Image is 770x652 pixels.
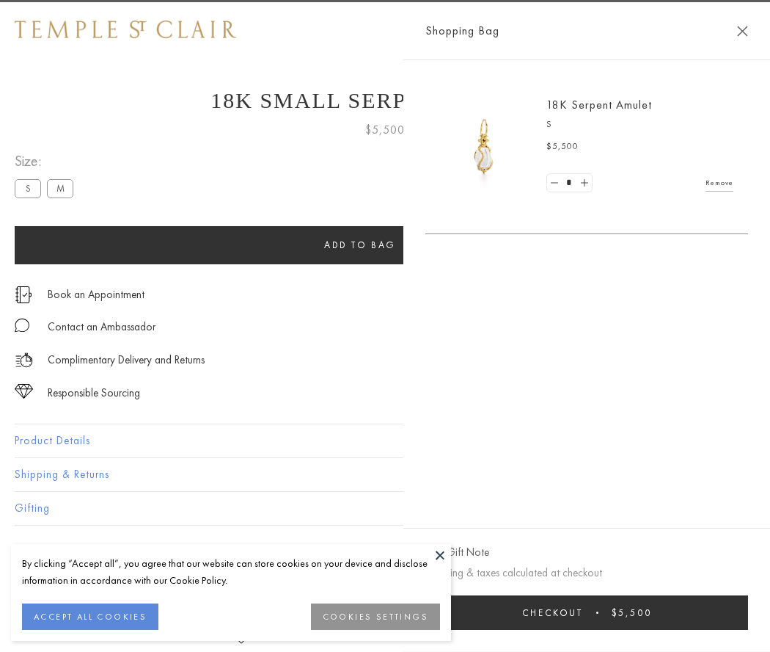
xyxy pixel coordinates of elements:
[425,564,748,582] p: Shipping & taxes calculated at checkout
[705,175,733,191] a: Remove
[15,88,755,113] h1: 18K Small Serpent Amulet
[547,174,562,192] a: Set quantity to 0
[365,120,405,140] span: $5,500
[737,26,748,37] button: Close Shopping Bag
[22,555,440,589] div: By clicking “Accept all”, you agree that our website can store cookies on your device and disclos...
[15,226,705,264] button: Add to bag
[15,179,41,198] label: S
[15,21,236,38] img: Temple St. Clair
[576,174,591,192] a: Set quantity to 2
[546,117,733,132] p: S
[15,458,755,491] button: Shipping & Returns
[425,21,499,40] span: Shopping Bag
[15,286,32,303] img: icon_appointment.svg
[440,103,528,191] img: P51836-E11SERPPV
[15,424,755,457] button: Product Details
[48,384,140,402] div: Responsible Sourcing
[15,149,79,173] span: Size:
[15,492,755,525] button: Gifting
[22,604,158,630] button: ACCEPT ALL COOKIES
[425,543,489,562] button: Add Gift Note
[522,606,583,619] span: Checkout
[324,239,396,251] span: Add to bag
[546,140,579,154] span: $5,500
[48,286,144,303] a: Book an Appointment
[612,606,652,619] span: $5,500
[15,351,33,369] img: icon_delivery.svg
[546,97,652,112] a: 18K Serpent Amulet
[15,384,33,399] img: icon_sourcing.svg
[311,604,440,630] button: COOKIES SETTINGS
[48,351,205,369] p: Complimentary Delivery and Returns
[48,318,155,336] div: Contact an Ambassador
[47,179,73,198] label: M
[15,318,29,333] img: MessageIcon-01_2.svg
[425,595,748,630] button: Checkout $5,500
